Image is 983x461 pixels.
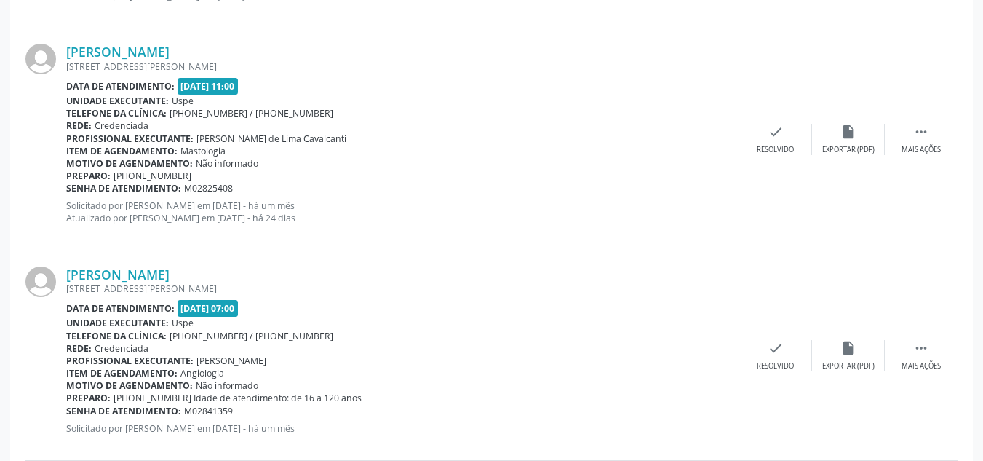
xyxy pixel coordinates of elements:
[180,145,226,157] span: Mastologia
[66,330,167,342] b: Telefone da clínica:
[66,133,194,145] b: Profissional executante:
[66,302,175,315] b: Data de atendimento:
[25,267,56,297] img: img
[172,317,194,329] span: Uspe
[66,60,739,73] div: [STREET_ADDRESS][PERSON_NAME]
[170,107,333,119] span: [PHONE_NUMBER] / [PHONE_NUMBER]
[66,392,111,404] b: Preparo:
[768,124,784,140] i: check
[66,367,178,379] b: Item de agendamento:
[66,379,193,392] b: Motivo de agendamento:
[25,44,56,74] img: img
[840,340,856,356] i: insert_drive_file
[172,95,194,107] span: Uspe
[95,342,148,355] span: Credenciada
[196,157,258,170] span: Não informado
[66,119,92,132] b: Rede:
[66,422,739,435] p: Solicitado por [PERSON_NAME] em [DATE] - há um mês
[66,170,111,182] b: Preparo:
[66,145,178,157] b: Item de agendamento:
[66,317,169,329] b: Unidade executante:
[184,405,233,417] span: M02841359
[902,145,941,155] div: Mais ações
[114,392,362,404] span: [PHONE_NUMBER] Idade de atendimento: de 16 a 120 anos
[768,340,784,356] i: check
[180,367,224,379] span: Angiologia
[66,405,181,417] b: Senha de atendimento:
[66,95,169,107] b: Unidade executante:
[196,355,266,367] span: [PERSON_NAME]
[66,44,170,60] a: [PERSON_NAME]
[196,379,258,392] span: Não informado
[95,119,148,132] span: Credenciada
[757,145,794,155] div: Resolvido
[184,182,233,194] span: M02825408
[822,145,875,155] div: Exportar (PDF)
[170,330,333,342] span: [PHONE_NUMBER] / [PHONE_NUMBER]
[840,124,856,140] i: insert_drive_file
[822,361,875,371] div: Exportar (PDF)
[66,80,175,92] b: Data de atendimento:
[66,342,92,355] b: Rede:
[66,182,181,194] b: Senha de atendimento:
[757,361,794,371] div: Resolvido
[913,124,929,140] i: 
[114,170,191,182] span: [PHONE_NUMBER]
[913,340,929,356] i: 
[178,300,239,317] span: [DATE] 07:00
[66,107,167,119] b: Telefone da clínica:
[178,78,239,95] span: [DATE] 11:00
[66,267,170,283] a: [PERSON_NAME]
[902,361,941,371] div: Mais ações
[66,355,194,367] b: Profissional executante:
[66,200,739,224] p: Solicitado por [PERSON_NAME] em [DATE] - há um mês Atualizado por [PERSON_NAME] em [DATE] - há 24...
[66,283,739,295] div: [STREET_ADDRESS][PERSON_NAME]
[196,133,346,145] span: [PERSON_NAME] de Lima Cavalcanti
[66,157,193,170] b: Motivo de agendamento:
